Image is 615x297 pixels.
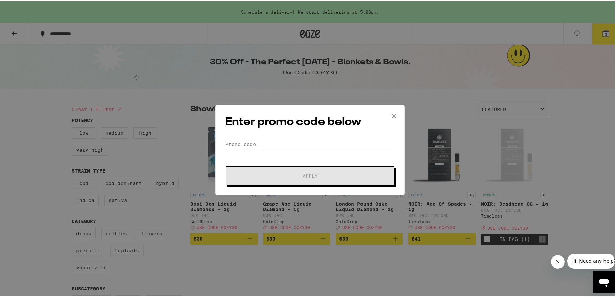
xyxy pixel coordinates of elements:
span: Apply [303,172,318,177]
button: Apply [226,165,394,184]
span: Hi. Need any help? [4,5,49,10]
iframe: Button to launch messaging window [593,270,615,292]
iframe: Message from company [567,252,615,267]
h2: Enter promo code below [225,113,395,129]
iframe: Close message [551,254,565,267]
input: Promo code [225,138,395,148]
